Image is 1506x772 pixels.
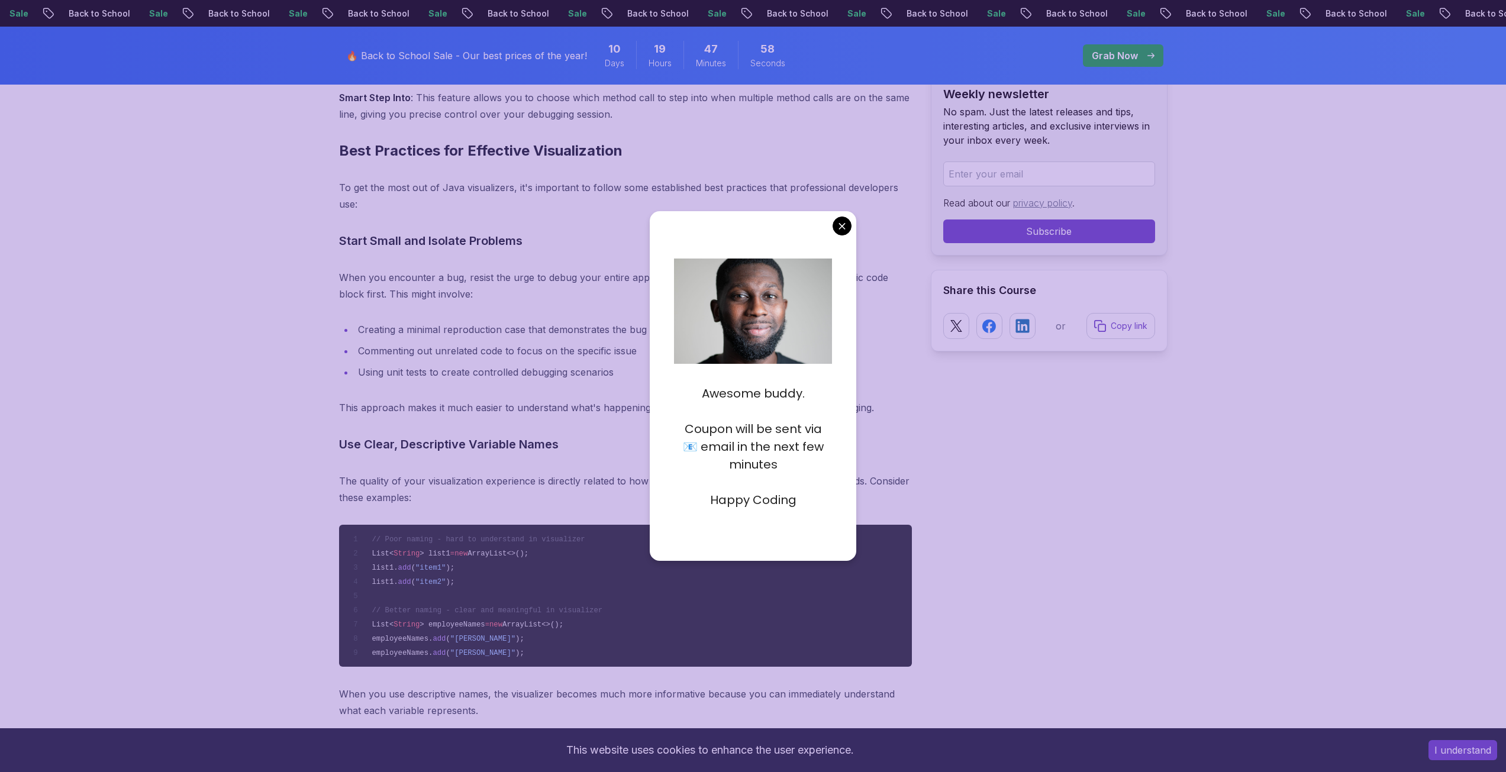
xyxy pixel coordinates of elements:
span: list1. [372,578,398,586]
li: Commenting out unrelated code to focus on the specific issue [354,343,912,359]
p: Sale [703,8,741,20]
p: Sale [284,8,322,20]
p: Sale [563,8,601,20]
span: ( [411,578,415,586]
span: ArrayList<>(); [467,550,528,558]
span: ); [515,635,524,643]
p: Back to School [483,8,563,20]
p: Sale [424,8,462,20]
span: 47 Minutes [704,41,718,57]
span: ( [411,564,415,572]
p: No spam. Just the latest releases and tips, interesting articles, and exclusive interviews in you... [943,105,1155,147]
span: ); [515,649,524,657]
span: > employeeNames [420,621,485,629]
span: ); [446,578,454,586]
span: add [398,564,411,572]
span: = [450,550,454,558]
span: add [433,649,446,657]
span: add [433,635,446,643]
p: Sale [1122,8,1160,20]
span: Hours [649,57,672,69]
span: List< [372,550,394,558]
span: add [398,578,411,586]
p: Sale [144,8,182,20]
p: Sale [1401,8,1439,20]
span: ); [446,564,454,572]
p: Grab Now [1092,49,1138,63]
p: To get the most out of Java visualizers, it's important to follow some established best practices... [339,179,912,212]
span: list1. [372,564,398,572]
p: Sale [982,8,1020,20]
span: Seconds [750,57,785,69]
p: The quality of your visualization experience is directly related to how well you've named your va... [339,473,912,506]
span: "[PERSON_NAME]" [450,649,515,657]
span: Days [605,57,624,69]
li: Creating a minimal reproduction case that demonstrates the bug [354,321,912,338]
span: > list1 [420,550,450,558]
span: new [454,550,467,558]
span: = [485,621,489,629]
span: ( [446,635,450,643]
p: Sale [5,8,43,20]
span: String [394,621,420,629]
p: When you encounter a bug, resist the urge to debug your entire application at once. Instead, isol... [339,269,912,302]
span: new [489,621,502,629]
span: "item2" [415,578,446,586]
span: 19 Hours [654,41,666,57]
p: Back to School [902,8,982,20]
li: Using unit tests to create controlled debugging scenarios [354,364,912,380]
p: Copy link [1111,320,1147,332]
span: Minutes [696,57,726,69]
p: 🔥 Back to School Sale - Our best prices of the year! [346,49,587,63]
span: // Better naming - clear and meaningful in visualizer [372,606,602,615]
p: : This feature allows you to choose which method call to step into when multiple method calls are... [339,89,912,122]
span: "[PERSON_NAME]" [450,635,515,643]
div: This website uses cookies to enhance the user experience. [9,737,1411,763]
span: List< [372,621,394,629]
p: When you use descriptive names, the visualizer becomes much more informative because you can imme... [339,686,912,719]
span: employeeNames. [372,635,433,643]
p: Back to School [762,8,843,20]
p: Back to School [1321,8,1401,20]
p: Back to School [204,8,284,20]
span: 10 Days [608,41,621,57]
h2: Share this Course [943,282,1155,299]
p: Back to School [623,8,703,20]
h2: Weekly newsletter [943,86,1155,102]
h3: Use Clear, Descriptive Variable Names [339,435,912,454]
span: String [394,550,420,558]
button: Subscribe [943,219,1155,243]
h2: Best Practices for Effective Visualization [339,141,912,160]
span: employeeNames. [372,649,433,657]
p: Back to School [1181,8,1262,20]
span: "item1" [415,564,446,572]
span: ( [446,649,450,657]
strong: Smart Step Into [339,92,411,104]
button: Copy link [1086,313,1155,339]
p: Sale [1262,8,1299,20]
span: ArrayList<>(); [502,621,563,629]
p: Read about our . [943,196,1155,210]
p: Sale [843,8,881,20]
a: privacy policy [1013,197,1072,209]
p: Back to School [343,8,424,20]
span: // Poor naming - hard to understand in visualizer [372,535,585,544]
input: Enter your email [943,161,1155,186]
p: Back to School [64,8,144,20]
p: Back to School [1041,8,1122,20]
h3: Start Small and Isolate Problems [339,231,912,250]
p: This approach makes it much easier to understand what's happening and reduces the cognitive load ... [339,399,912,416]
p: or [1056,319,1066,333]
button: Accept cookies [1428,740,1497,760]
span: 58 Seconds [760,41,775,57]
